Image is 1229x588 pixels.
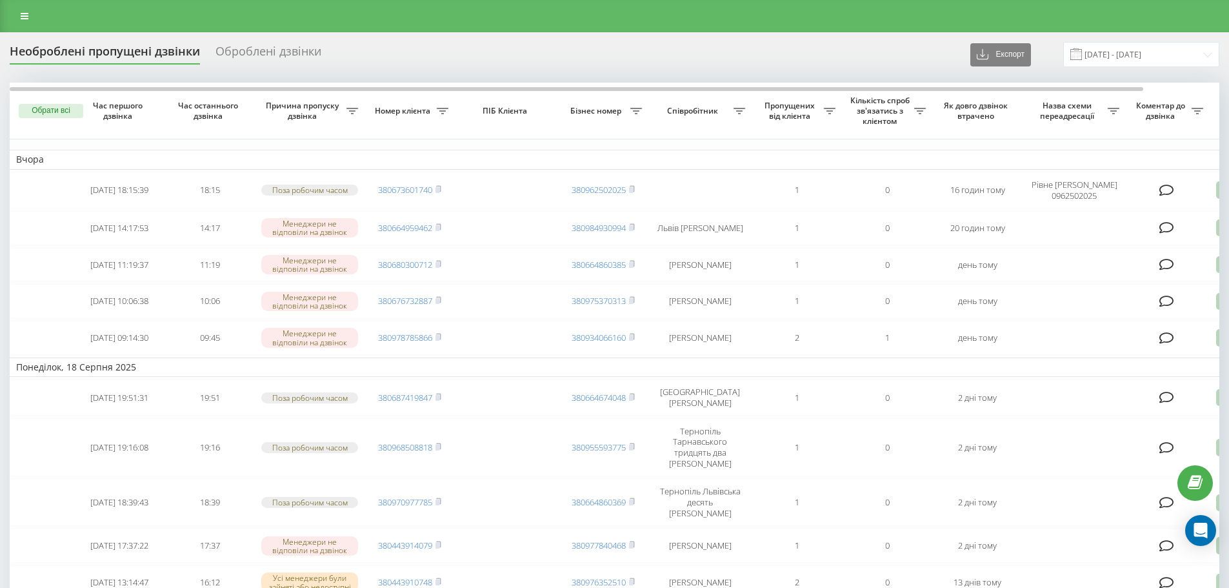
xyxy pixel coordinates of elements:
a: 380676732887 [378,295,432,307]
td: 18:39 [165,479,255,526]
a: 380968508818 [378,441,432,453]
td: [DATE] 10:06:38 [74,284,165,318]
td: 16 годин тому [932,172,1023,208]
div: Менеджери не відповіли на дзвінок [261,255,358,274]
div: Поза робочим часом [261,392,358,403]
a: 380976352510 [572,576,626,588]
td: [GEOGRAPHIC_DATA] [PERSON_NAME] [648,380,752,416]
td: [DATE] 19:16:08 [74,418,165,476]
span: Час останнього дзвінка [175,101,245,121]
td: [DATE] 18:15:39 [74,172,165,208]
td: [DATE] 14:17:53 [74,211,165,245]
a: 380975370313 [572,295,626,307]
a: 380664860385 [572,259,626,270]
td: 2 [752,321,842,355]
a: 380962502025 [572,184,626,196]
td: [PERSON_NAME] [648,248,752,282]
td: 0 [842,211,932,245]
td: [PERSON_NAME] [648,529,752,563]
td: [PERSON_NAME] [648,321,752,355]
td: 1 [752,380,842,416]
span: Причина пропуску дзвінка [261,101,346,121]
td: 20 годин тому [932,211,1023,245]
span: ПІБ Клієнта [466,106,547,116]
td: 1 [752,479,842,526]
a: 380664959462 [378,222,432,234]
td: 09:45 [165,321,255,355]
div: Open Intercom Messenger [1185,515,1216,546]
td: [DATE] 11:19:37 [74,248,165,282]
span: Співробітник [655,106,734,116]
td: 14:17 [165,211,255,245]
a: 380934066160 [572,332,626,343]
td: 2 дні тому [932,380,1023,416]
td: 1 [752,284,842,318]
a: 380977840468 [572,540,626,551]
td: [DATE] 09:14:30 [74,321,165,355]
span: Час першого дзвінка [85,101,154,121]
td: 1 [752,172,842,208]
a: 380443914079 [378,540,432,551]
div: Оброблені дзвінки [215,45,321,65]
td: 1 [842,321,932,355]
td: 0 [842,172,932,208]
td: [PERSON_NAME] [648,284,752,318]
div: Менеджери не відповіли на дзвінок [261,218,358,238]
span: Як довго дзвінок втрачено [943,101,1012,121]
td: 1 [752,211,842,245]
td: день тому [932,284,1023,318]
a: 380664860369 [572,496,626,508]
td: [DATE] 19:51:31 [74,380,165,416]
td: 0 [842,284,932,318]
td: 19:16 [165,418,255,476]
a: 380984930994 [572,222,626,234]
a: 380955593775 [572,441,626,453]
td: 1 [752,529,842,563]
span: Пропущених від клієнта [758,101,824,121]
div: Поза робочим часом [261,185,358,196]
div: Необроблені пропущені дзвінки [10,45,200,65]
td: Рівне [PERSON_NAME] 0962502025 [1023,172,1126,208]
td: 0 [842,380,932,416]
span: Бізнес номер [565,106,630,116]
a: 380443910748 [378,576,432,588]
td: 0 [842,479,932,526]
span: Кількість спроб зв'язатись з клієнтом [848,96,914,126]
div: Поза робочим часом [261,442,358,453]
a: 380687419847 [378,392,432,403]
a: 380978785866 [378,332,432,343]
td: [DATE] 17:37:22 [74,529,165,563]
td: 0 [842,248,932,282]
a: 380970977785 [378,496,432,508]
td: 10:06 [165,284,255,318]
td: Тернопіль Львівська десять [PERSON_NAME] [648,479,752,526]
td: 2 дні тому [932,418,1023,476]
div: Поза робочим часом [261,497,358,508]
td: 2 дні тому [932,479,1023,526]
td: 11:19 [165,248,255,282]
td: 17:37 [165,529,255,563]
td: 1 [752,418,842,476]
button: Експорт [970,43,1031,66]
span: Коментар до дзвінка [1132,101,1192,121]
td: 2 дні тому [932,529,1023,563]
div: Менеджери не відповіли на дзвінок [261,292,358,311]
td: день тому [932,248,1023,282]
div: Менеджери не відповіли на дзвінок [261,536,358,556]
span: Назва схеми переадресації [1029,101,1108,121]
td: день тому [932,321,1023,355]
td: 0 [842,529,932,563]
a: 380673601740 [378,184,432,196]
a: 380680300712 [378,259,432,270]
td: 18:15 [165,172,255,208]
div: Менеджери не відповіли на дзвінок [261,328,358,347]
span: Номер клієнта [371,106,437,116]
td: 1 [752,248,842,282]
td: 19:51 [165,380,255,416]
td: [DATE] 18:39:43 [74,479,165,526]
td: Тернопіль Тарнавського тридцять два [PERSON_NAME] [648,418,752,476]
a: 380664674048 [572,392,626,403]
td: Львів [PERSON_NAME] [648,211,752,245]
td: 0 [842,418,932,476]
button: Обрати всі [19,104,83,118]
